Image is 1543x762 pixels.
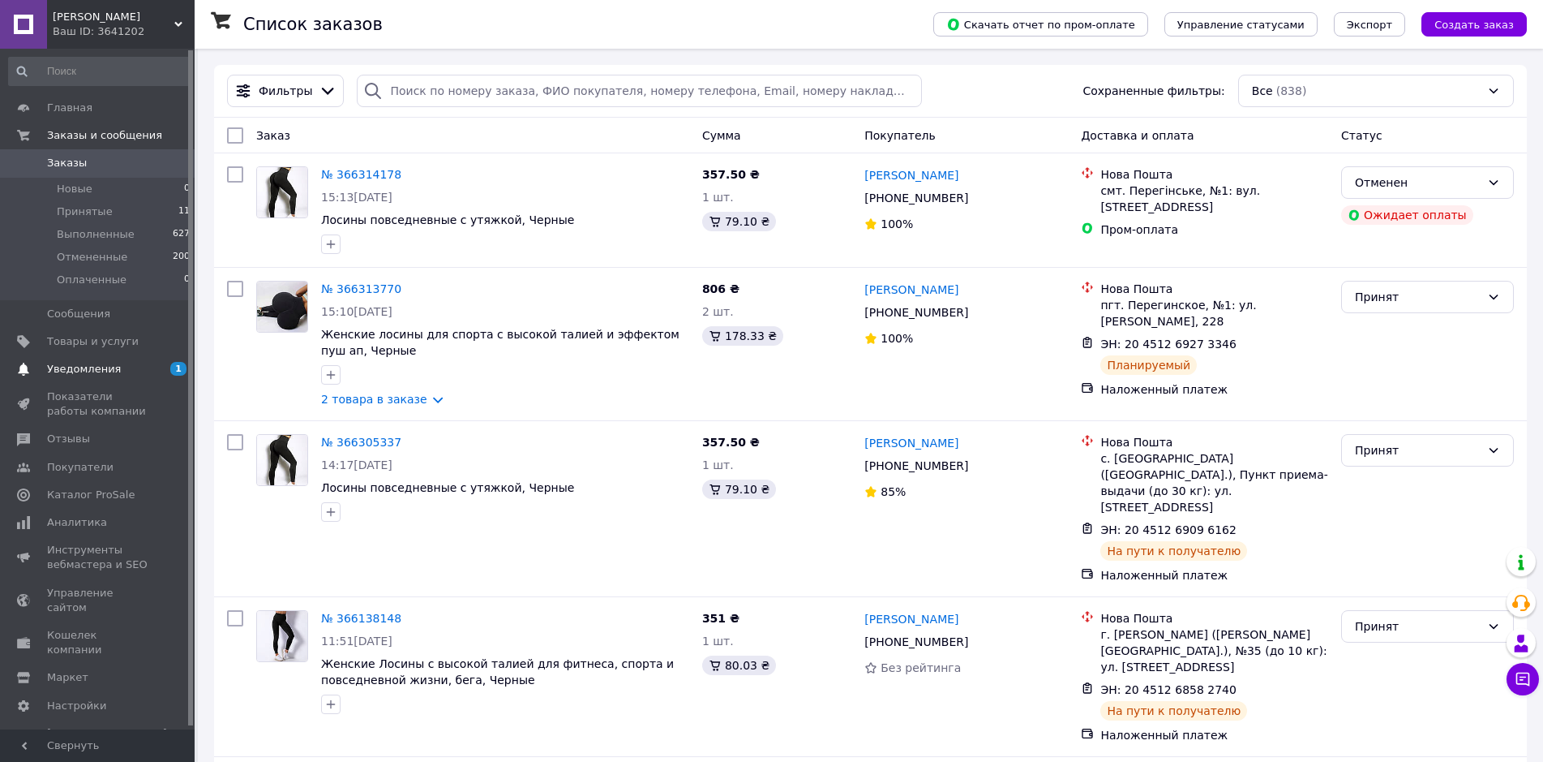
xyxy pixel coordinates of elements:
span: Создать заказ [1434,19,1514,31]
h1: Список заказов [243,15,383,34]
span: 85% [881,485,906,498]
span: 0 [184,273,190,287]
span: Лосины повседневные с утяжкой, Черные [321,481,574,494]
span: Сохраненные фильтры: [1082,83,1224,99]
span: 200 [173,250,190,265]
span: Заказ [256,129,290,142]
span: Доставка и оплата [1081,129,1194,142]
input: Поиск [8,57,191,86]
div: Ожидает оплаты [1341,205,1473,225]
a: № 366314178 [321,168,401,181]
div: На пути к получателю [1100,541,1247,561]
span: Сумма [702,129,741,142]
span: 806 ₴ [702,282,739,295]
span: Оплаченные [57,273,126,287]
div: Нова Пошта [1100,281,1328,297]
span: Инструменты вебмастера и SEO [47,543,150,572]
span: 100% [881,217,913,230]
div: На пути к получателю [1100,701,1247,721]
div: Наложенный платеж [1100,727,1328,743]
span: Маркет [47,670,88,685]
div: Наложенный платеж [1100,567,1328,583]
div: Принят [1355,288,1481,306]
span: 11:51[DATE] [321,635,392,648]
span: 1 шт. [702,191,734,204]
span: ЭН: 20 4512 6927 3346 [1100,338,1237,351]
span: Покупатели [47,460,114,475]
div: 80.03 ₴ [702,656,776,675]
span: 14:17[DATE] [321,458,392,471]
span: Каталог ProSale [47,488,135,502]
a: Женские лосины для спорта с высокой талией и эффектом пуш ап, Черные [321,328,679,357]
a: № 366313770 [321,282,401,295]
span: Выполненные [57,227,135,242]
span: Показатели работы компании [47,390,150,419]
span: Главная [47,101,92,115]
div: Планируемый [1100,355,1197,375]
span: 2 шт. [702,305,734,318]
a: 2 товара в заказе [321,393,427,406]
a: Фото товару [256,281,308,333]
button: Управление статусами [1164,12,1318,37]
a: Женские Лосины с высокой талией для фитнеса, спорта и повседневной жизни, бега, Черные [321,657,674,687]
button: Скачать отчет по пром-оплате [933,12,1148,37]
img: Фото товару [257,611,307,661]
div: [PHONE_NUMBER] [861,454,971,477]
span: Заказы [47,156,87,170]
span: 1 шт. [702,458,734,471]
span: 100% [881,332,913,345]
span: 351 ₴ [702,612,739,625]
a: Лосины повседневные с утяжкой, Черные [321,213,574,226]
a: [PERSON_NAME] [864,282,958,298]
span: Фильтры [259,83,312,99]
a: Фото товару [256,434,308,486]
span: Настройки [47,699,106,713]
div: смт. Перегінське, №1: вул. [STREET_ADDRESS] [1100,183,1328,215]
span: Скачать отчет по пром-оплате [946,17,1135,32]
div: Нова Пошта [1100,610,1328,626]
span: Новые [57,182,92,196]
span: Уведомления [47,362,121,377]
span: Аналитика [47,515,107,530]
span: Экспорт [1347,19,1392,31]
span: Фитнес Одежда [53,10,174,24]
span: 15:10[DATE] [321,305,392,318]
button: Создать заказ [1421,12,1527,37]
span: 11 [178,204,190,219]
a: Фото товару [256,610,308,662]
span: 1 шт. [702,635,734,648]
div: Нова Пошта [1100,434,1328,450]
div: с. [GEOGRAPHIC_DATA] ([GEOGRAPHIC_DATA].), Пункт приема-выдачи (до 30 кг): ул. [STREET_ADDRESS] [1100,450,1328,515]
div: [PHONE_NUMBER] [861,301,971,324]
span: 15:13[DATE] [321,191,392,204]
a: Фото товару [256,166,308,218]
div: [PHONE_NUMBER] [861,631,971,653]
span: 1 [170,362,186,376]
div: Принят [1355,618,1481,635]
span: 627 [173,227,190,242]
span: 357.50 ₴ [702,168,760,181]
span: ЭН: 20 4512 6909 6162 [1100,523,1237,536]
span: Принятые [57,204,113,219]
span: Без рейтинга [881,661,961,674]
span: Покупатель [864,129,936,142]
a: Создать заказ [1405,17,1527,30]
button: Экспорт [1334,12,1405,37]
div: 79.10 ₴ [702,480,776,499]
a: [PERSON_NAME] [864,167,958,183]
input: Поиск по номеру заказа, ФИО покупателя, номеру телефона, Email, номеру накладной [357,75,921,107]
div: [PHONE_NUMBER] [861,187,971,209]
div: Наложенный платеж [1100,381,1328,398]
div: Нова Пошта [1100,166,1328,183]
span: Заказы и сообщения [47,128,162,143]
div: пгт. Перегинское, №1: ул. [PERSON_NAME], 228 [1100,297,1328,329]
a: [PERSON_NAME] [864,435,958,451]
span: Сообщения [47,307,110,321]
span: Отмененные [57,250,127,265]
span: (838) [1276,84,1307,97]
span: Товары и услуги [47,334,139,349]
div: Пром-оплата [1100,222,1328,238]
